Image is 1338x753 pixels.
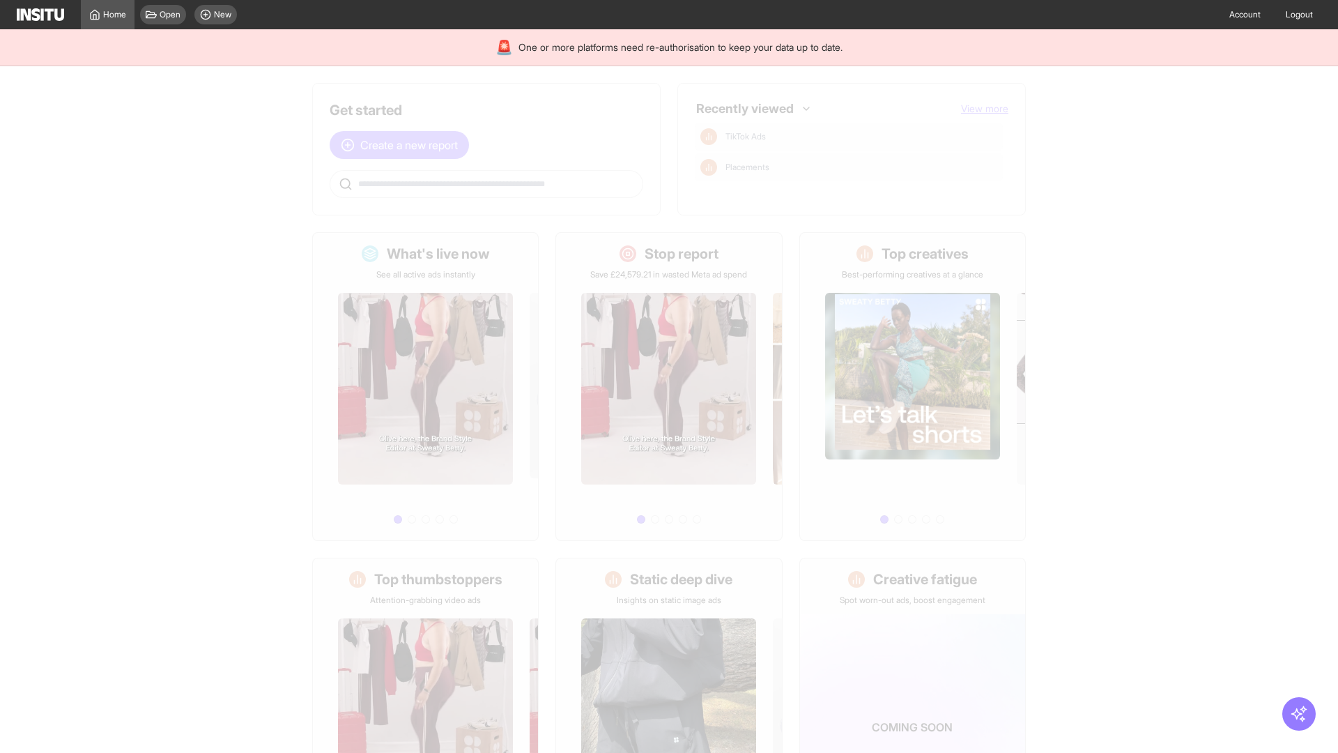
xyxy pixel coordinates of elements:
[518,40,843,54] span: One or more platforms need re-authorisation to keep your data up to date.
[214,9,231,20] span: New
[495,38,513,57] div: 🚨
[103,9,126,20] span: Home
[17,8,64,21] img: Logo
[160,9,180,20] span: Open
